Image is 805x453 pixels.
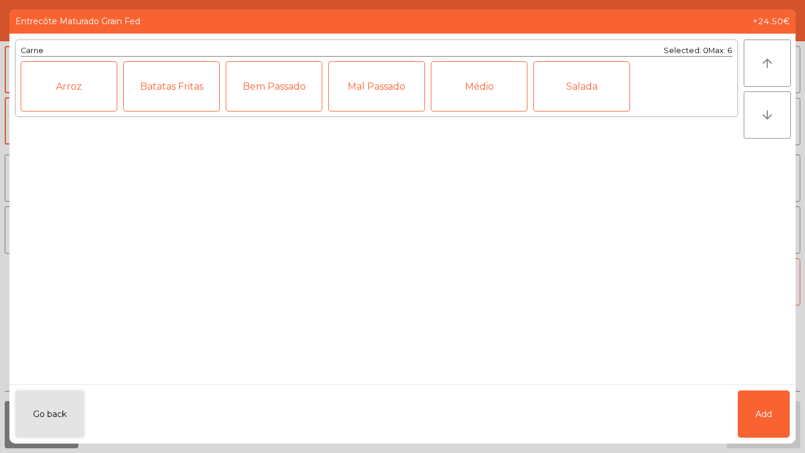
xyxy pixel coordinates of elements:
[744,40,791,87] button: arrow_upward
[760,108,774,122] i: arrow_downward
[431,61,527,111] div: Médio
[533,61,630,111] div: Salada
[738,390,790,438] button: Add
[760,56,774,70] i: arrow_upward
[755,408,772,421] span: Add
[21,61,117,111] div: Arroz
[664,46,708,55] span: Selected: 0
[328,61,425,111] div: Mal Passado
[708,46,733,55] span: Max: 6
[15,390,84,438] button: Go back
[15,15,140,28] span: Entrecôte Maturado Grain Fed
[744,91,791,139] button: arrow_downward
[226,61,322,111] div: Bem Passado
[123,61,220,111] div: Batatas Fritas
[753,15,790,28] span: +24.50€
[21,45,44,56] div: Carne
